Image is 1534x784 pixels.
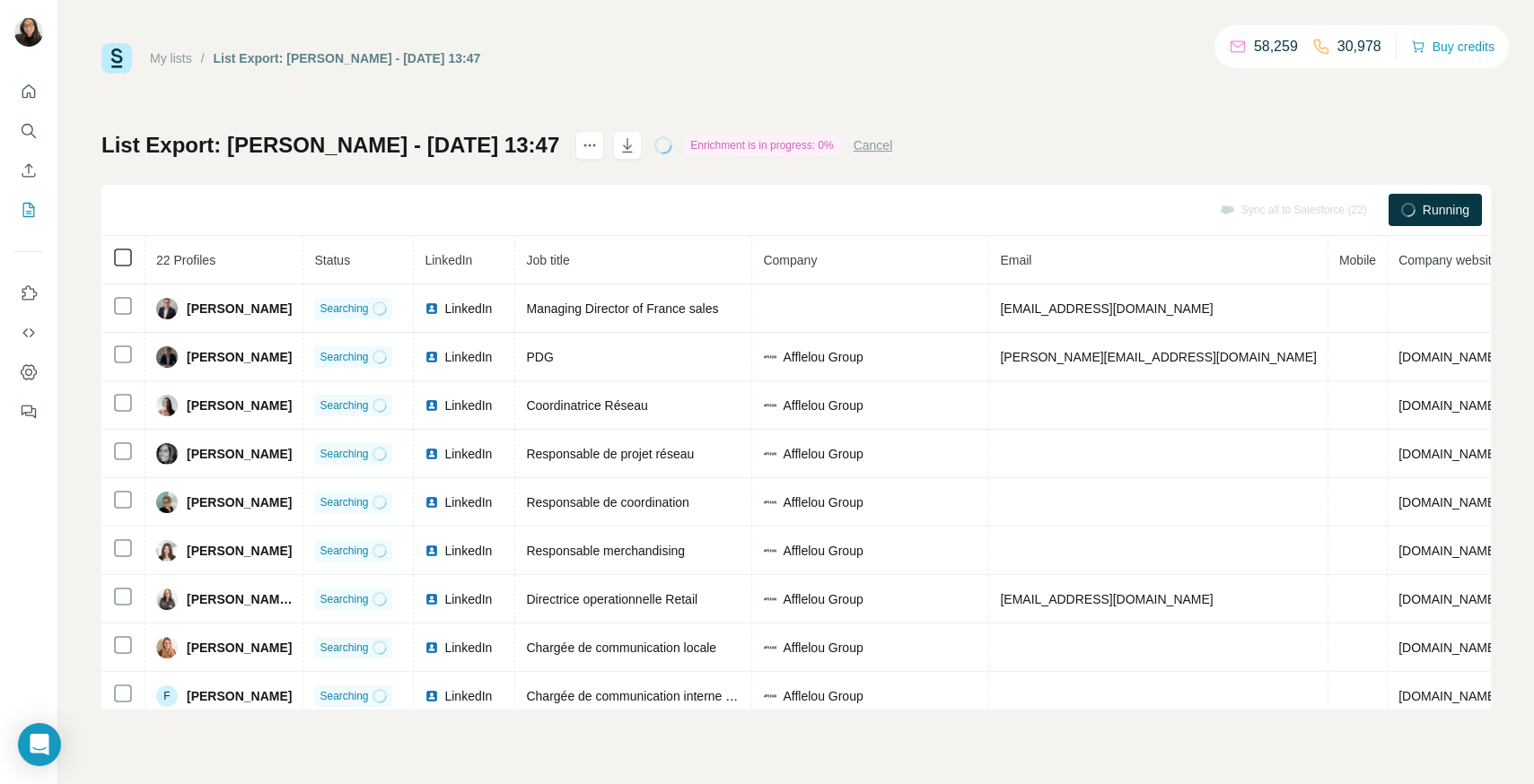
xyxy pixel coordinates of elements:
[187,639,292,657] span: [PERSON_NAME]
[1398,640,1499,655] span: [DOMAIN_NAME]
[763,253,817,267] span: Company
[763,398,777,413] img: company-logo
[1411,34,1495,59] button: Buy credits
[1000,592,1213,606] span: [EMAIL_ADDRESS][DOMAIN_NAME]
[425,689,439,703] img: LinkedIn logo
[763,689,777,703] img: company-logo
[425,253,472,267] span: LinkedIn
[1398,350,1499,364] span: [DOMAIN_NAME]
[425,301,439,316] img: LinkedIn logo
[444,445,492,463] span: LinkedIn
[854,136,893,154] button: Cancel
[1000,350,1316,364] span: [PERSON_NAME][EMAIL_ADDRESS][DOMAIN_NAME]
[444,687,492,705] span: LinkedIn
[101,131,559,160] h1: List Export: [PERSON_NAME] - [DATE] 13:47
[783,445,863,463] span: Afflelou Group
[14,396,43,428] button: Feedback
[763,495,777,510] img: company-logo
[1398,253,1498,267] span: Company website
[526,544,685,558] span: Responsable merchandising
[320,688,368,704] span: Searching
[526,398,647,413] span: Coordinatrice Réseau
[320,640,368,656] span: Searching
[783,348,863,366] span: Afflelou Group
[526,592,697,606] span: Directrice operationnelle Retail
[1337,36,1381,57] p: 30,978
[14,317,43,349] button: Use Surfe API
[187,300,292,318] span: [PERSON_NAME]
[763,640,777,655] img: company-logo
[783,542,863,560] span: Afflelou Group
[187,445,292,463] span: [PERSON_NAME]
[425,592,439,606] img: LinkedIn logo
[425,350,439,364] img: LinkedIn logo
[101,43,132,74] img: Surfe Logo
[526,447,694,461] span: Responsable de projet réseau
[14,356,43,388] button: Dashboard
[526,495,688,510] span: Responsable de coordination
[320,397,368,414] span: Searching
[14,277,43,309] button: Use Surfe on LinkedIn
[156,298,178,319] img: Avatar
[1000,253,1031,267] span: Email
[1398,495,1499,510] span: [DOMAIN_NAME]
[156,253,215,267] span: 22 Profiles
[1423,201,1469,219] span: Running
[187,687,292,705] span: [PERSON_NAME]
[783,396,863,414] span: Afflelou Group
[526,689,914,703] span: Chargée de communication interne réseau- Chez AFFLELOU Groupe
[14,194,43,226] button: My lists
[685,135,838,156] div: Enrichment is in progress: 0%
[1000,301,1213,316] span: [EMAIL_ADDRESS][DOMAIN_NAME]
[1339,253,1376,267] span: Mobile
[187,590,292,608] span: [PERSON_NAME] ✨
[156,588,178,610] img: Avatar
[156,685,178,707] div: F
[156,540,178,562] img: Avatar
[156,492,178,513] img: Avatar
[763,447,777,461] img: company-logo
[156,395,178,416] img: Avatar
[14,115,43,147] button: Search
[783,493,863,511] span: Afflelou Group
[14,154,43,187] button: Enrich CSV
[444,542,492,560] span: LinkedIn
[320,543,368,559] span: Searching
[156,346,178,368] img: Avatar
[14,75,43,108] button: Quick start
[314,253,350,267] span: Status
[444,348,492,366] span: LinkedIn
[18,723,61,766] div: Open Intercom Messenger
[783,687,863,705] span: Afflelou Group
[187,348,292,366] span: [PERSON_NAME]
[425,447,439,461] img: LinkedIn logo
[526,640,716,655] span: Chargée de communication locale
[187,396,292,414] span: [PERSON_NAME]
[187,493,292,511] span: [PERSON_NAME]
[444,396,492,414] span: LinkedIn
[575,131,604,160] button: actions
[526,350,553,364] span: PDG
[320,591,368,607] span: Searching
[1398,544,1499,558] span: [DOMAIN_NAME]
[425,398,439,413] img: LinkedIn logo
[444,493,492,511] span: LinkedIn
[783,639,863,657] span: Afflelou Group
[526,301,718,316] span: Managing Director of France sales
[425,495,439,510] img: LinkedIn logo
[444,639,492,657] span: LinkedIn
[1254,36,1298,57] p: 58,259
[444,300,492,318] span: LinkedIn
[526,253,569,267] span: Job title
[320,349,368,365] span: Searching
[1398,447,1499,461] span: [DOMAIN_NAME]
[150,51,192,65] a: My lists
[320,301,368,317] span: Searching
[1398,592,1499,606] span: [DOMAIN_NAME]
[763,592,777,606] img: company-logo
[156,637,178,658] img: Avatar
[444,590,492,608] span: LinkedIn
[187,542,292,560] span: [PERSON_NAME]
[1398,689,1499,703] span: [DOMAIN_NAME]
[214,49,481,67] div: List Export: [PERSON_NAME] - [DATE] 13:47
